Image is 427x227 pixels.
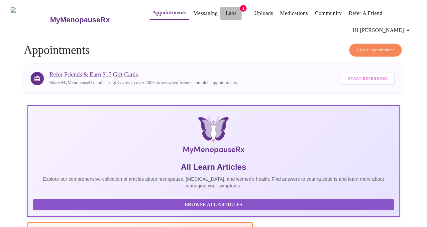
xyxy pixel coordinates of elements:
button: Browse All Articles [33,199,394,211]
button: Start Referring [341,73,394,85]
span: 1 [240,5,247,12]
p: Share MyMenopauseRx and earn gift cards to over 200+ stores when friends complete appointments [49,80,237,86]
h5: All Learn Articles [33,162,394,172]
h3: Refer Friends & Earn $15 Gift Cards [49,71,237,78]
img: MyMenopauseRx Logo [11,7,49,32]
img: MyMenopauseRx Logo [89,116,338,156]
button: Messaging [191,7,220,20]
button: Labs [220,7,242,20]
a: Community [315,9,342,18]
span: Start Referring [348,75,387,83]
h4: Appointments [24,44,403,57]
button: Medications [277,7,311,20]
button: Hi [PERSON_NAME] [350,24,415,37]
button: Refer a Friend [346,7,385,20]
a: Medications [280,9,308,18]
a: Appointments [152,8,186,17]
a: Refer a Friend [349,9,383,18]
span: Hi [PERSON_NAME] [353,26,412,35]
a: Browse All Articles [33,201,395,207]
h3: MyMenopauseRx [50,16,110,24]
button: Uploads [252,7,276,20]
a: Start Referring [339,69,396,88]
p: Explore our comprehensive collection of articles about menopause, [MEDICAL_DATA], and women's hea... [33,176,394,189]
span: Create Appointment [357,46,394,54]
a: Uploads [254,9,273,18]
button: Community [312,7,345,20]
button: Create Appointment [349,44,402,57]
a: Labs [226,9,237,18]
span: Browse All Articles [40,201,387,209]
a: Messaging [193,9,218,18]
a: MyMenopauseRx [49,8,136,32]
button: Appointments [150,6,189,20]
